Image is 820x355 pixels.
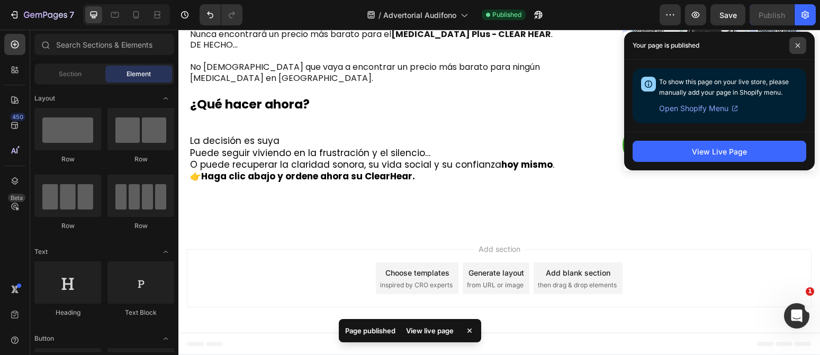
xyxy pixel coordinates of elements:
[34,334,54,343] span: Button
[23,140,237,153] strong: Haga clic abajo y ordene ahora su ClearHear.
[444,95,622,136] a: APLICAR DESCUENTO AHORRA S/.150
[633,40,699,51] p: Your page is published
[34,154,101,164] div: Row
[178,30,820,355] iframe: Design area
[34,247,48,257] span: Text
[367,238,432,249] div: Add blank section
[107,221,174,231] div: Row
[157,90,174,107] span: Toggle open
[784,303,809,329] iframe: Intercom live chat
[200,4,242,25] div: Undo/Redo
[207,238,271,249] div: Choose templates
[34,94,55,103] span: Layout
[157,330,174,347] span: Toggle open
[290,238,346,249] div: Generate layout
[12,67,401,83] p: ¿Qué hacer ahora?
[34,34,174,55] input: Search Sections & Elements
[719,11,737,20] span: Save
[69,8,74,21] p: 7
[34,308,101,317] div: Heading
[710,4,745,25] button: Save
[157,243,174,260] span: Toggle open
[4,4,79,25] button: 7
[383,10,456,21] span: Advertorial Audifono
[289,251,345,260] span: from URL or image
[107,308,174,317] div: Text Block
[12,141,401,152] p: 👉
[12,105,401,117] p: La decisión es suya
[692,146,747,157] div: View Live Page
[10,113,25,121] div: 450
[659,102,728,115] span: Open Shopify Menu
[633,141,806,162] button: View Live Page
[12,117,401,141] p: Puede seguir viviendo en la frustración y el silencio… O puede recuperar la claridad sonora, su v...
[750,4,794,25] button: Publish
[323,129,374,141] strong: hoy mismo
[806,287,814,296] span: 1
[34,221,101,231] div: Row
[127,69,151,79] span: Element
[379,10,381,21] span: /
[107,154,174,164] div: Row
[8,194,25,202] div: Beta
[400,323,460,338] div: View live page
[359,251,438,260] span: then drag & drop elements
[492,10,521,20] span: Published
[296,214,346,225] span: Add section
[202,251,274,260] span: inspired by CRO experts
[463,105,603,126] p: APLICAR DESCUENTO AHORRA S/.150
[345,325,395,336] p: Page published
[59,69,82,79] span: Section
[659,78,789,96] span: To show this page on your live store, please manually add your page in Shopify menu.
[759,10,785,21] div: Publish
